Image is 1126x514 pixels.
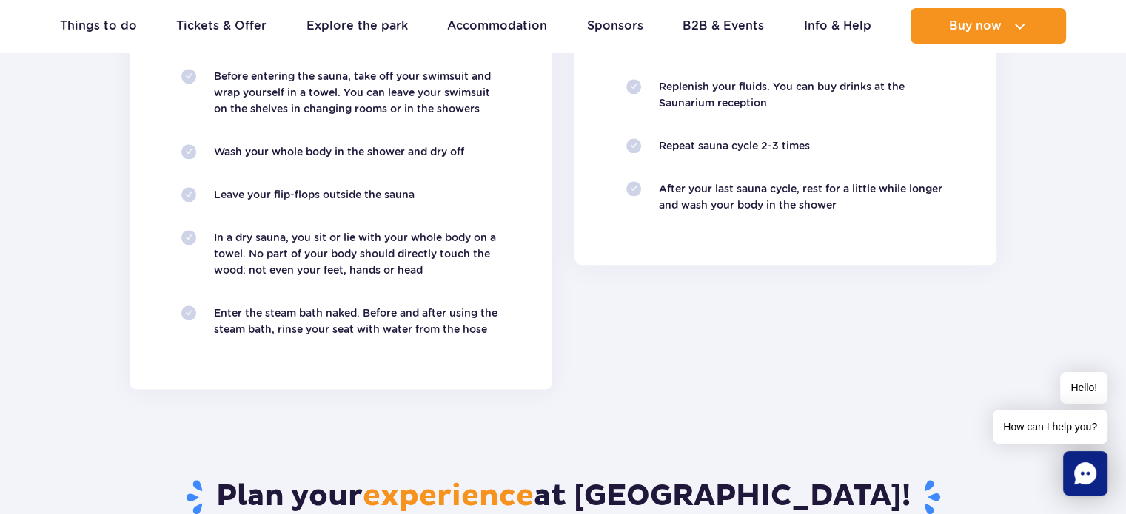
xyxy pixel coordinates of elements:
[60,8,137,44] a: Things to do
[214,68,500,117] p: Before entering the sauna, take off your swimsuit and wrap yourself in a towel. You can leave you...
[214,143,500,160] p: Wash your whole body in the shower and dry off
[911,8,1066,44] button: Buy now
[447,8,547,44] a: Accommodation
[306,8,408,44] a: Explore the park
[1060,372,1107,404] span: Hello!
[214,229,500,278] p: In a dry sauna, you sit or lie with your whole body on a towel. No part of your body should direc...
[176,8,267,44] a: Tickets & Offer
[949,19,1002,33] span: Buy now
[683,8,764,44] a: B2B & Events
[587,8,643,44] a: Sponsors
[659,78,945,111] p: Replenish your fluids. You can buy drinks at the Saunarium reception
[659,138,945,154] p: Repeat sauna cycle 2-3 times
[659,180,945,213] p: After your last sauna cycle, rest for a little while longer and wash your body in the shower
[993,410,1107,444] span: How can I help you?
[214,305,500,337] p: Enter the steam bath naked. Before and after using the steam bath, rinse your seat with water fro...
[804,8,871,44] a: Info & Help
[214,186,500,203] p: Leave your flip-flops outside the sauna
[1063,451,1107,496] div: Chat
